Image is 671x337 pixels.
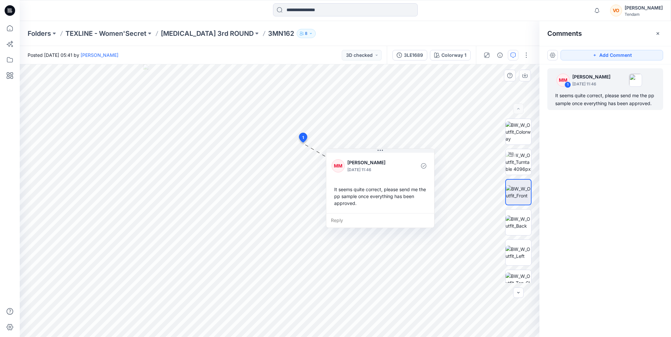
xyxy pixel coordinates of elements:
img: BW_W_Outfit_Left [506,246,531,259]
a: Folders [28,29,51,38]
div: Colorway 1 [441,52,466,59]
img: BW_W_Outfit_Front [506,185,531,199]
img: BW_W_Outfit_Colorway [506,122,531,142]
img: BW_W_Outfit_Top_CloseUp [506,273,531,293]
div: MM [332,159,345,172]
span: 1 [302,135,304,141]
div: It seems quite correct, please send me the pp sample once everything has been approved. [332,183,429,209]
button: 8 [297,29,316,38]
p: 8 [305,30,308,37]
span: Posted [DATE] 05:41 by [28,52,118,58]
h2: Comments [547,30,582,37]
button: Add Comment [560,50,663,60]
img: BW_W_Outfit_Back [506,215,531,229]
p: [DATE] 11:46 [347,167,401,173]
button: Details [495,50,505,60]
div: [PERSON_NAME] [625,4,663,12]
button: Colorway 1 [430,50,471,60]
a: [MEDICAL_DATA] 3rd ROUND [161,29,254,38]
div: Reply [326,213,434,228]
div: VO [610,5,622,16]
p: [DATE] 11:46 [572,81,610,87]
a: TEXLINE - Women'Secret [65,29,146,38]
img: BW_W_Outfit_Turntable 4096px [506,152,531,172]
button: 3LE1689 [392,50,427,60]
div: 1 [564,81,571,88]
div: It seems quite correct, please send me the pp sample once everything has been approved. [555,92,655,107]
div: 3LE1689 [404,52,423,59]
div: Tendam [625,12,663,17]
p: [PERSON_NAME] [572,73,610,81]
p: [PERSON_NAME] [347,159,401,167]
a: [PERSON_NAME] [81,52,118,58]
p: 3MN162 [268,29,294,38]
div: MM [557,74,570,87]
